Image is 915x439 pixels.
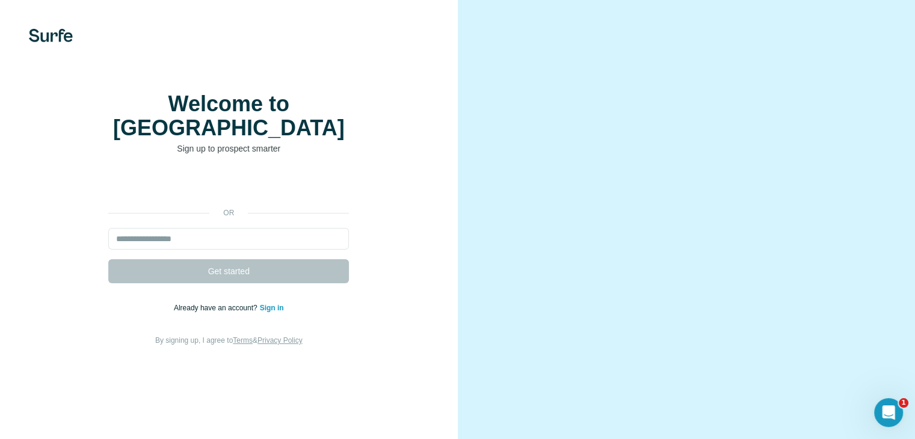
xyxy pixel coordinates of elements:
p: Sign up to prospect smarter [108,143,349,155]
img: Surfe's logo [29,29,73,42]
a: Privacy Policy [257,336,303,345]
span: Already have an account? [174,304,260,312]
iframe: Intercom live chat [874,398,903,427]
span: By signing up, I agree to & [155,336,303,345]
a: Terms [233,336,253,345]
span: 1 [899,398,908,408]
p: or [209,207,248,218]
a: Sign in [260,304,284,312]
iframe: Sign in with Google Button [102,173,355,199]
h1: Welcome to [GEOGRAPHIC_DATA] [108,92,349,140]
